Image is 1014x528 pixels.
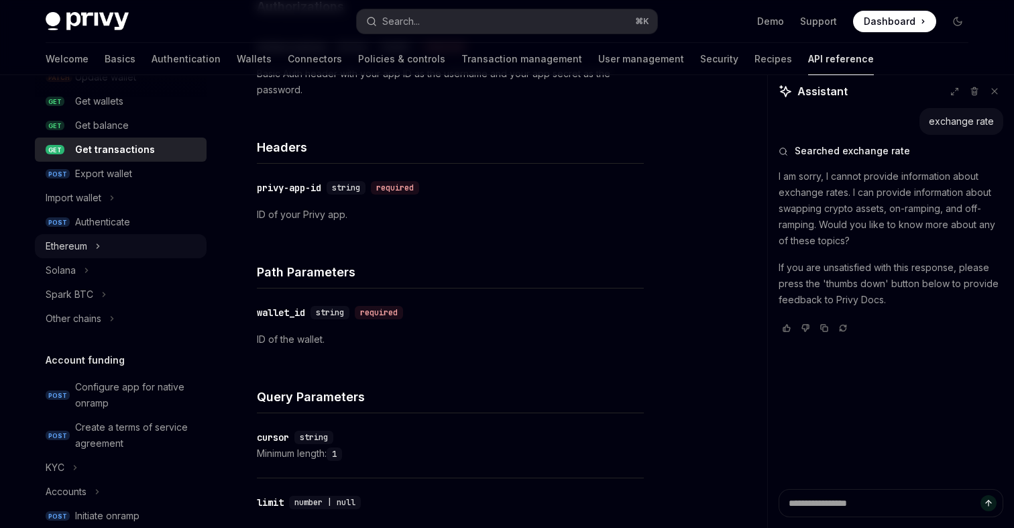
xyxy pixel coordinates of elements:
[808,43,874,75] a: API reference
[46,97,64,107] span: GET
[46,431,70,441] span: POST
[288,43,342,75] a: Connectors
[75,117,129,134] div: Get balance
[300,432,328,443] span: string
[355,306,403,319] div: required
[75,142,155,158] div: Get transactions
[257,181,321,195] div: privy-app-id
[257,331,644,348] p: ID of the wallet.
[461,43,582,75] a: Transaction management
[35,234,207,258] button: Ethereum
[257,445,644,462] div: Minimum length:
[797,321,813,335] button: Vote that response was not good
[947,11,968,32] button: Toggle dark mode
[316,307,344,318] span: string
[152,43,221,75] a: Authentication
[46,169,70,179] span: POST
[35,480,207,504] button: Accounts
[779,144,1003,158] button: Searched exchange rate
[795,144,910,158] span: Searched exchange rate
[46,311,101,327] div: Other chains
[257,431,289,444] div: cursor
[75,214,130,230] div: Authenticate
[800,15,837,28] a: Support
[357,9,657,34] button: Search...⌘K
[35,375,207,415] a: POSTConfigure app for native onramp
[835,321,851,335] button: Reload last chat
[46,217,70,227] span: POST
[35,456,207,480] button: KYC
[635,16,649,27] span: ⌘ K
[46,511,70,521] span: POST
[35,282,207,307] button: Spark BTC
[980,495,997,511] button: Send message
[754,43,792,75] a: Recipes
[382,13,420,30] div: Search...
[779,489,1003,517] textarea: Ask a question...
[46,460,64,476] div: KYC
[257,306,305,319] div: wallet_id
[35,504,207,528] a: POSTInitiate onramp
[35,113,207,138] a: GETGet balance
[75,379,199,411] div: Configure app for native onramp
[46,352,125,368] h5: Account funding
[35,210,207,234] a: POSTAuthenticate
[105,43,135,75] a: Basics
[757,15,784,28] a: Demo
[816,321,832,335] button: Copy chat response
[257,263,644,281] h4: Path Parameters
[46,145,64,155] span: GET
[46,484,87,500] div: Accounts
[46,121,64,131] span: GET
[46,238,87,254] div: Ethereum
[853,11,936,32] a: Dashboard
[46,390,70,401] span: POST
[75,419,199,452] div: Create a terms of service agreement
[779,260,1003,308] p: If you are unsatisfied with this response, please press the 'thumbs down' button below to provide...
[371,181,419,195] div: required
[35,186,207,210] button: Import wallet
[332,182,360,193] span: string
[358,43,445,75] a: Policies & controls
[598,43,684,75] a: User management
[929,115,994,128] div: exchange rate
[797,83,848,99] span: Assistant
[75,93,123,109] div: Get wallets
[35,89,207,113] a: GETGet wallets
[35,258,207,282] button: Solana
[46,43,89,75] a: Welcome
[46,12,129,31] img: dark logo
[327,447,342,461] code: 1
[35,415,207,456] a: POSTCreate a terms of service agreement
[46,190,101,206] div: Import wallet
[75,166,132,182] div: Export wallet
[257,207,644,223] p: ID of your Privy app.
[46,286,93,303] div: Spark BTC
[237,43,272,75] a: Wallets
[257,388,644,406] h4: Query Parameters
[257,66,644,98] p: Basic Auth header with your app ID as the username and your app secret as the password.
[700,43,738,75] a: Security
[35,307,207,331] button: Other chains
[46,262,76,278] div: Solana
[779,321,795,335] button: Vote that response was good
[779,168,1003,249] p: I am sorry, I cannot provide information about exchange rates. I can provide information about sw...
[35,162,207,186] a: POSTExport wallet
[257,138,644,156] h4: Headers
[75,508,139,524] div: Initiate onramp
[35,138,207,162] a: GETGet transactions
[864,15,915,28] span: Dashboard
